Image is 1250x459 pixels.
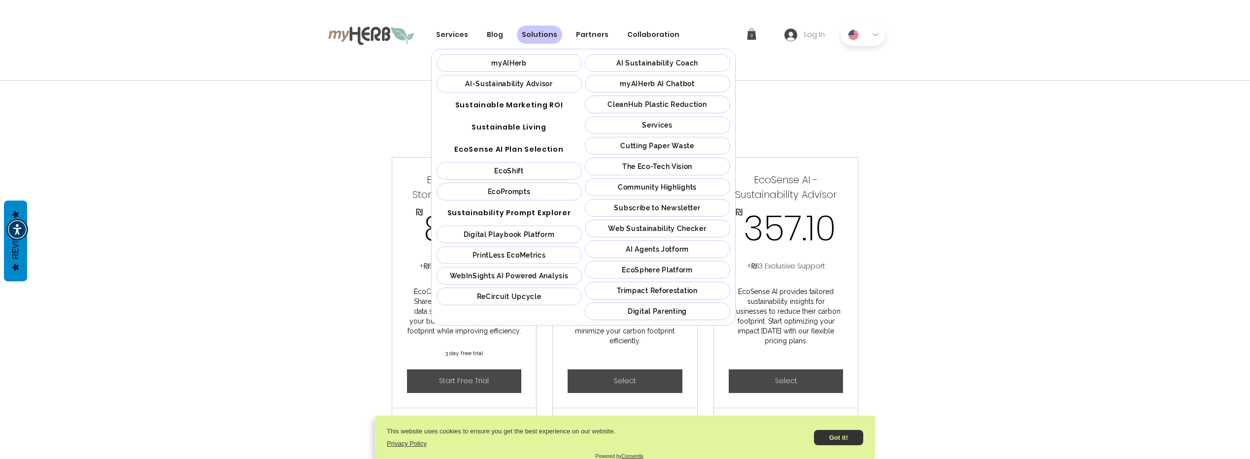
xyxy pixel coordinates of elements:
span: EcoSense AI Plan Selection [454,144,563,155]
span: WebInSights AI Powered Analysis [450,272,569,280]
a: EcoSense AI Plan Selection [437,140,582,159]
span: The Eco-Tech Vision [622,163,692,170]
span: Services [436,30,468,40]
img: English [848,30,859,40]
span: Blog [487,30,503,40]
span: myAIHerb AI Chatbot [620,80,694,88]
button: Got it! [814,430,863,445]
a: EcoShift [437,162,582,180]
a: ReCircuit Upcycle [437,288,582,305]
a: Services [431,26,473,44]
span: Cutting Paper Waste [620,142,694,150]
div: EcoConnect for Storage & Files Share offers secure, sustainable data storage solutions that help ... [407,287,522,336]
span: Trimpact Reforestation [617,287,697,295]
div: EcoSense AI provides tailored sustainability insights for businesses to reduce their carbon footp... [729,287,844,346]
a: EcoSphere Platform [585,261,730,279]
a: Cutting Paper Waste [585,137,730,155]
a: Sustainable Marketing ROI [437,96,582,115]
span: Subscribe to Newsletter [614,204,700,212]
span: Partners [576,30,608,40]
span: Log In [801,30,828,40]
nav: Site [431,26,736,66]
button: Log In [777,26,832,44]
span: CleanHub Plastic Reduction [608,100,707,108]
a: Trimpact Reforestation [585,282,730,299]
span: Sustainability Prompt Explorer [447,208,571,218]
button: Reviews [4,201,27,282]
span: Sustainable Marketing ROI [455,100,563,110]
div: +₪13 Exclusive Support [729,261,844,271]
span: Community Highlights [618,183,697,191]
span: AI-Sustainability Advisor [465,80,553,88]
span: Solutions [522,30,557,40]
a: Digital Playbook Platform [437,226,582,243]
a: myAIHerb AI Chatbot [585,75,730,93]
a: Sustainability Prompt Explorer [437,203,582,223]
span: EcoSense AI - Sustainability Advisor [729,172,844,202]
a: AI Sustainability Coach [585,54,730,72]
span: 89.30 [424,208,512,249]
a: EcoPrompts [437,183,582,200]
a: myAIHerb [437,54,582,72]
span: Every month [407,249,522,255]
a: AI-Sustainability Advisor [437,75,582,93]
span: 357.10 [743,208,836,249]
a: Services [585,116,730,134]
span: EcoPrompts [488,188,531,196]
span: Web Sustainability Checker [608,225,706,232]
span: Collaboration [627,30,679,40]
span: Digital Parenting [628,307,687,315]
span: EcoConnect for Storage & Files Share [407,172,522,202]
span: ₪ [416,208,423,217]
p: Powered by [595,454,643,459]
a: AI Agents Jotform [585,240,730,258]
span: AI Sustainability Coach [616,59,698,67]
div: AI-Sustainability Advisor [437,96,582,162]
span: PrintLess EcoMetrics [473,251,546,259]
a: Subscribe to Newsletter [585,199,730,217]
p: This website uses cookies to ensure you get the best experience on our website. [387,427,615,435]
a: The Eco-Tech Vision [585,158,730,175]
div: EcoPrompts [437,203,582,226]
img: myHerb Logo [328,25,414,45]
span: ReCircuit Upcycle [477,293,541,300]
a: Cart with 0 items [747,29,756,40]
a: CleanHub Plastic Reduction [585,96,730,113]
iframe: Wix Chat [1068,149,1250,459]
span: Services [642,121,673,129]
a: Web Sustainability Checker [585,220,730,237]
button: Select [729,369,844,393]
a: Community Highlights [585,178,730,196]
span: ₪ [736,208,743,217]
a: Collaboration [622,26,684,44]
a: Consentik [621,454,643,459]
a: PrintLess EcoMetrics [437,246,582,264]
span: Select [775,376,797,386]
span: Select [614,376,636,386]
span: Sustainable Living [472,122,546,132]
span: Digital Playbook Platform [464,230,555,238]
span: AI Agents Jotform [626,245,689,253]
span: 3 day free trial [407,349,522,358]
h1: Choose your pricing plan [392,110,859,128]
a: WebInSights AI Powered Analysis [437,267,582,285]
span: myAIHerb [491,59,527,67]
span: EcoShift [494,167,524,175]
div: Accessibility Menu [6,219,28,240]
button: Start Free Trial [407,369,522,393]
a: Privacy Policy [387,440,427,447]
span: EcoSphere Platform [622,266,693,274]
text: 0 [750,33,752,38]
a: Partners [571,26,613,44]
div: Solutions [431,44,736,326]
a: Blog [482,26,508,44]
div: +₪5 One-Time Setup Fee [407,261,522,271]
div: Language Selector: English [841,24,885,46]
a: Sustainable Living [437,118,582,137]
button: Select [568,369,682,393]
span: Start Free Trial [439,376,489,386]
a: Digital Parenting [585,302,730,320]
div: Solutions [517,26,562,44]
